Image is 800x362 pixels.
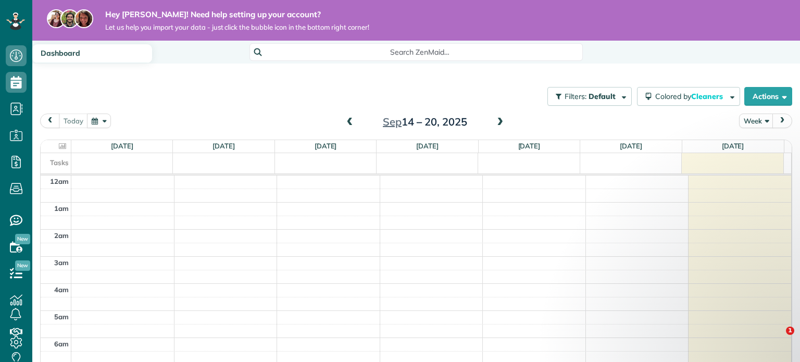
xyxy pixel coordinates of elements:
[15,260,30,271] span: New
[40,114,60,128] button: prev
[315,142,337,150] a: [DATE]
[739,114,773,128] button: Week
[416,142,439,150] a: [DATE]
[744,87,792,106] button: Actions
[54,231,69,240] span: 2am
[691,92,724,101] span: Cleaners
[360,116,490,128] h2: 14 – 20, 2025
[15,234,30,244] span: New
[74,9,93,28] img: michelle-19f622bdf1676172e81f8f8fba1fb50e276960ebfe0243fe18214015130c80e4.jpg
[765,327,790,352] iframe: Intercom live chat
[565,92,586,101] span: Filters:
[50,177,69,185] span: 12am
[542,87,632,106] a: Filters: Default
[41,48,80,58] span: Dashboard
[50,158,69,167] span: Tasks
[547,87,632,106] button: Filters: Default
[54,340,69,348] span: 6am
[105,23,369,32] span: Let us help you import your data - just click the bubble icon in the bottom right corner!
[772,114,792,128] button: next
[620,142,642,150] a: [DATE]
[637,87,740,106] button: Colored byCleaners
[213,142,235,150] a: [DATE]
[655,92,727,101] span: Colored by
[786,327,794,335] span: 1
[54,313,69,321] span: 5am
[722,142,744,150] a: [DATE]
[59,114,88,128] button: today
[111,142,133,150] a: [DATE]
[60,9,79,28] img: jorge-587dff0eeaa6aab1f244e6dc62b8924c3b6ad411094392a53c71c6c4a576187d.jpg
[518,142,541,150] a: [DATE]
[54,258,69,267] span: 3am
[383,115,402,128] span: Sep
[589,92,616,101] span: Default
[105,9,369,20] strong: Hey [PERSON_NAME]! Need help setting up your account?
[54,204,69,213] span: 1am
[47,9,66,28] img: maria-72a9807cf96188c08ef61303f053569d2e2a8a1cde33d635c8a3ac13582a053d.jpg
[54,285,69,294] span: 4am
